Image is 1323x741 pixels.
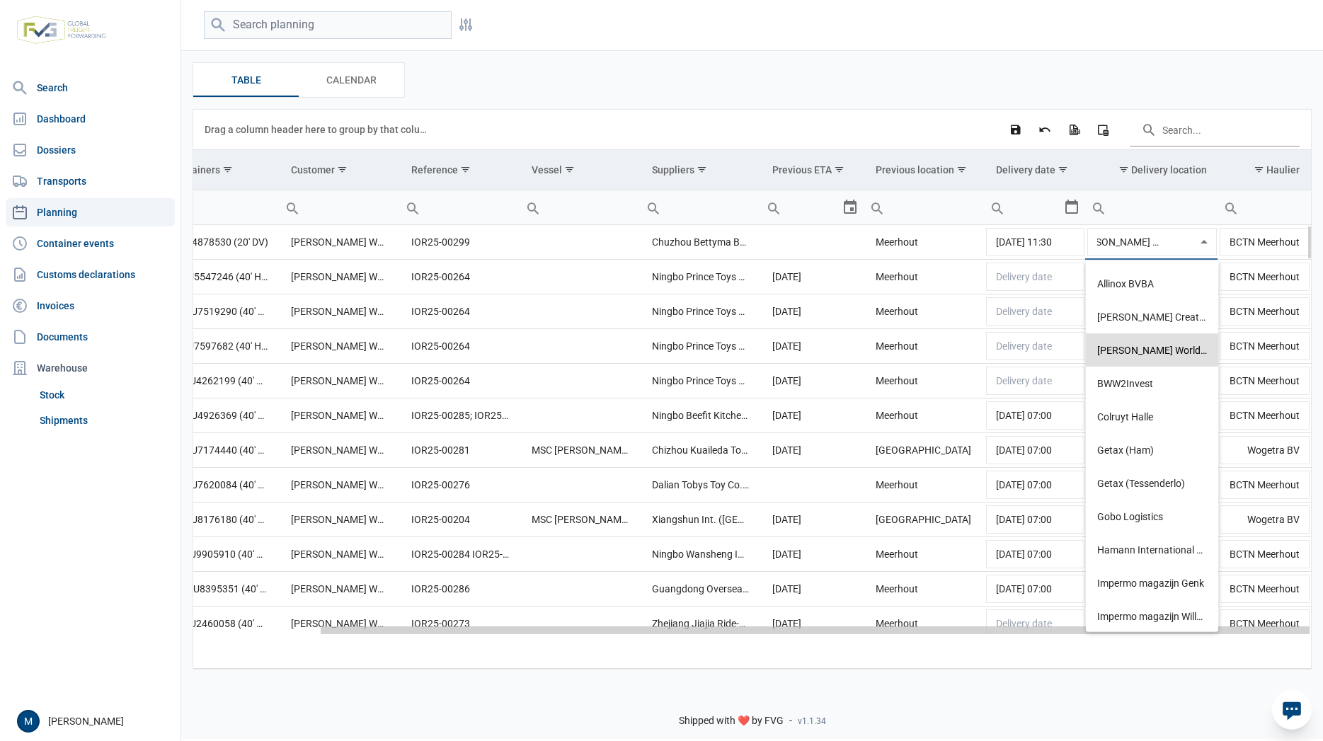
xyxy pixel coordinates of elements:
span: Delivery date [996,306,1052,317]
td: [PERSON_NAME] Worldwide [GEOGRAPHIC_DATA] [280,294,400,329]
td: TLLU7597682 (40' HQ) [159,329,280,364]
td: Ningbo Prince Toys Co., Ltd. [641,364,761,398]
td: Filter cell [400,190,520,225]
div: Getax (Tessenderlo) [1086,466,1218,500]
input: Filter cell [761,190,841,224]
td: IOR25-00285; IOR25-00225; IOR25-00302 [400,398,520,433]
div: [PERSON_NAME] Worldwide [GEOGRAPHIC_DATA] [1086,333,1218,367]
a: Customs declarations [6,260,175,289]
span: Show filter options for column 'Customer' [337,164,348,175]
div: Select [842,190,859,224]
td: Guangdong Overseas Chinese Enterprises Co., Ltd. [641,572,761,607]
div: Data grid with 135 rows and 11 columns [193,110,1311,669]
span: [DATE] 07:00 [996,444,1052,456]
div: Data grid toolbar [205,110,1300,149]
td: [PERSON_NAME] Worldwide [GEOGRAPHIC_DATA] [280,572,400,607]
td: Meerhout [864,329,985,364]
a: Dossiers [6,136,175,164]
td: [DATE] [761,260,864,294]
td: Meerhout [864,294,985,329]
a: Transports [6,167,175,195]
span: Delivery date [996,375,1052,386]
span: Delivery date [996,271,1052,282]
span: v1.1.34 [798,716,826,727]
div: [PERSON_NAME] [17,710,172,733]
div: Search box [1086,190,1111,224]
div: Delivery date [996,164,1055,176]
td: Filter cell [985,190,1086,225]
input: Filter cell [280,190,400,224]
td: Column Reference [400,150,520,190]
input: Filter cell [1086,190,1218,224]
div: Search box [1218,190,1244,224]
td: [PERSON_NAME] Worldwide [GEOGRAPHIC_DATA] [280,364,400,398]
div: Haulier [1266,164,1300,176]
div: Search box [641,190,666,224]
a: Dashboard [6,105,175,133]
td: Column Previous ETA [761,150,864,190]
td: MSC [PERSON_NAME] [520,433,641,468]
span: [DATE] 07:00 [996,479,1052,490]
td: [PERSON_NAME] Worldwide [GEOGRAPHIC_DATA] [280,225,400,260]
div: Containers [171,164,220,176]
td: BCTN Meerhout [1218,329,1311,364]
td: Zhejiang Jiajia Ride-on Co., Ltd. [641,607,761,641]
td: Filter cell [641,190,761,225]
div: Colruyt Halle [1086,400,1218,433]
td: Chizhou Kuaileda Toys Co., Ltd. [641,433,761,468]
div: Discard changes [1032,117,1058,142]
input: Filter cell [864,190,985,224]
td: [DATE] [761,502,864,537]
span: Table [231,71,261,88]
span: [DATE] 07:00 [996,548,1052,560]
div: Search box [520,190,546,224]
td: BCTN Meerhout [1218,294,1311,329]
td: Xiangshun Int. ([GEOGRAPHIC_DATA]) Trading Co., Ltd. [641,502,761,537]
input: Filter cell [641,190,761,224]
td: [PERSON_NAME] Worldwide [GEOGRAPHIC_DATA] [280,260,400,294]
td: IOR25-00281 [400,433,520,468]
input: Filter cell [520,190,641,224]
div: Suppliers [652,164,694,176]
a: Stock [34,382,175,408]
div: Reference [411,164,458,176]
td: Column Previous location [864,150,985,190]
td: [PERSON_NAME] Worldwide [GEOGRAPHIC_DATA] [280,502,400,537]
td: MEDU7519290 (40' HQ) [159,294,280,329]
div: Warehouse [6,354,175,382]
td: BCTN Meerhout [1218,468,1311,502]
div: Impermo magazijn Genk [1086,566,1218,599]
td: Filter cell [1218,190,1311,225]
td: Column Delivery location [1086,150,1218,190]
div: Search box [400,190,425,224]
span: Show filter options for column 'Suppliers' [697,164,707,175]
td: [GEOGRAPHIC_DATA] [864,433,985,468]
div: Export all data to Excel [1061,117,1087,142]
td: [PERSON_NAME] Worldwide [GEOGRAPHIC_DATA] [280,537,400,572]
span: Show filter options for column 'Delivery date' [1058,164,1068,175]
div: Gobo Logistics [1086,500,1218,533]
div: Save changes [1003,117,1029,142]
td: [DATE] [761,329,864,364]
td: [DATE] [761,607,864,641]
td: Meerhout [864,572,985,607]
td: MSMU8395351 (40' HQ) [159,572,280,607]
td: Filter cell [159,190,280,225]
td: [PERSON_NAME] Worldwide [GEOGRAPHIC_DATA] [280,433,400,468]
div: Select [1063,190,1080,224]
td: Filter cell [864,190,985,225]
td: [DATE] [761,572,864,607]
span: Show filter options for column 'Vessel' [564,164,575,175]
div: Vessel [532,164,562,176]
div: Column Chooser [1090,117,1116,142]
span: Show filter options for column 'Haulier' [1254,164,1264,175]
td: Column Containers [159,150,280,190]
td: Wogetra BV [1218,433,1311,468]
td: Ningbo Prince Toys Co., Ltd. [641,329,761,364]
div: Search box [864,190,890,224]
td: MSBU7174440 (40' HQ) [159,433,280,468]
td: Filter cell [761,190,864,225]
td: Column Vessel [520,150,641,190]
td: Meerhout [864,225,985,260]
td: Meerhout [864,468,985,502]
